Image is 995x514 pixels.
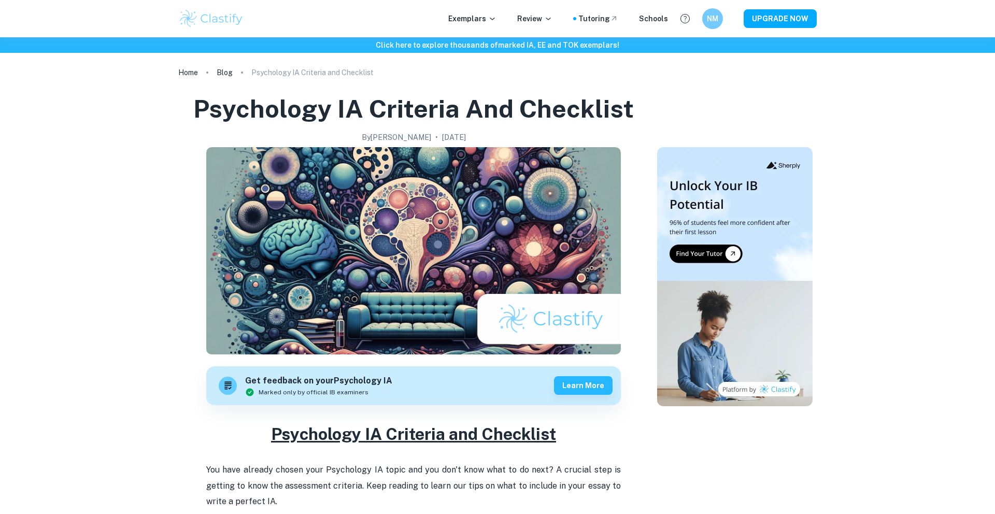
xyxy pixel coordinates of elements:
[206,147,621,354] img: Psychology IA Criteria and Checklist cover image
[517,13,552,24] p: Review
[442,132,466,143] h2: [DATE]
[193,92,634,125] h1: Psychology IA Criteria and Checklist
[657,147,813,406] img: Thumbnail
[435,132,438,143] p: •
[259,388,368,397] span: Marked only by official IB examiners
[554,376,613,395] button: Learn more
[178,8,244,29] img: Clastify logo
[707,13,719,24] h6: NM
[676,10,694,27] button: Help and Feedback
[217,65,233,80] a: Blog
[362,132,431,143] h2: By [PERSON_NAME]
[251,67,374,78] p: Psychology IA Criteria and Checklist
[702,8,723,29] button: NM
[448,13,496,24] p: Exemplars
[2,39,993,51] h6: Click here to explore thousands of marked IA, EE and TOK exemplars !
[578,13,618,24] a: Tutoring
[639,13,668,24] a: Schools
[245,375,392,388] h6: Get feedback on your Psychology IA
[271,424,556,444] u: Psychology IA Criteria and Checklist
[744,9,817,28] button: UPGRADE NOW
[206,366,621,405] a: Get feedback on yourPsychology IAMarked only by official IB examinersLearn more
[178,65,198,80] a: Home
